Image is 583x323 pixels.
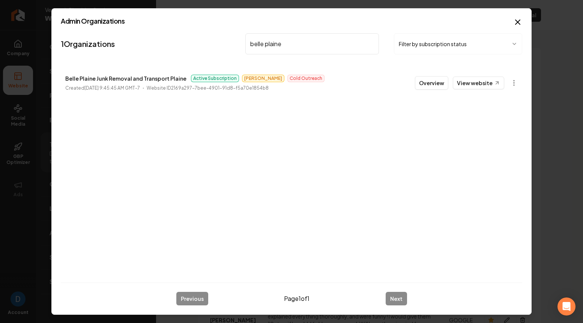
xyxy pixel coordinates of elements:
[284,294,310,303] span: Page 1 of 1
[415,76,448,90] button: Overview
[61,39,115,49] a: 1Organizations
[65,84,140,92] p: Created
[147,84,269,92] p: Website ID 2169a297-7bee-4901-91d8-f5a70e1854b8
[191,75,239,82] span: Active Subscription
[453,77,504,89] a: View website
[61,18,522,24] h2: Admin Organizations
[245,33,379,54] input: Search by name or ID
[287,75,325,82] span: Cold Outreach
[84,85,140,91] time: [DATE] 9:45:45 AM GMT-7
[65,74,186,83] p: Belle Plaine Junk Removal and Transport Plaine
[242,75,284,82] span: [PERSON_NAME]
